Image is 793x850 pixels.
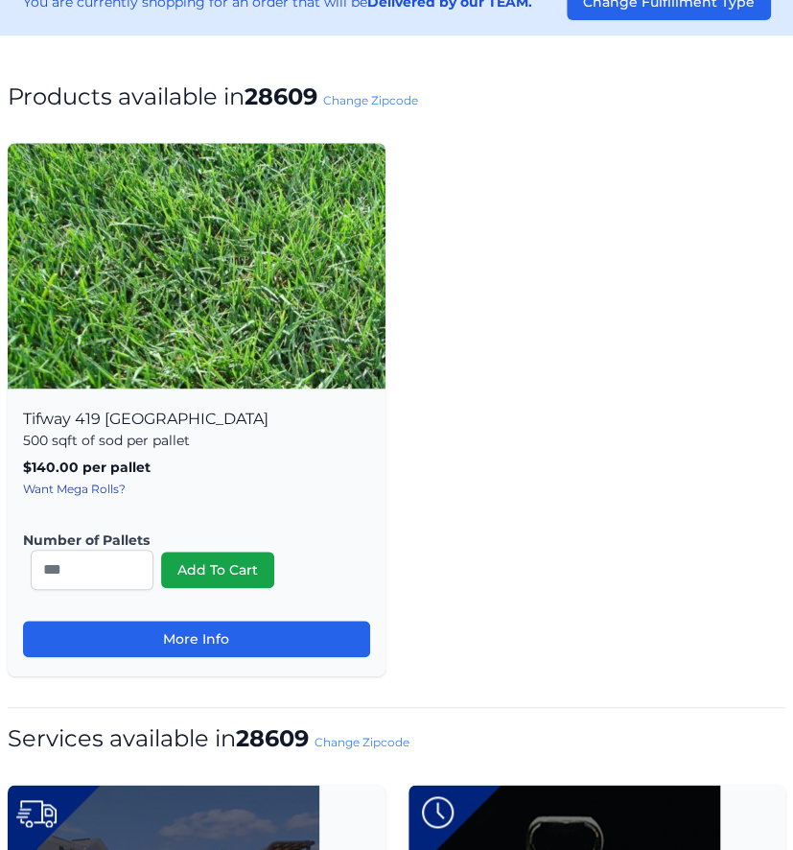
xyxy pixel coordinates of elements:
a: Want Mega Rolls? [23,482,126,496]
h1: Products available in [8,82,785,112]
div: Tifway 419 [GEOGRAPHIC_DATA] [8,389,385,676]
p: 500 sqft of sod per pallet [23,431,370,450]
a: More Info [23,621,370,657]
button: Add To Cart [161,552,274,588]
strong: 28609 [236,724,309,752]
p: $140.00 per pallet [23,458,370,477]
h1: Services available in [8,723,785,754]
strong: 28609 [245,83,317,110]
a: Change Zipcode [323,93,418,107]
label: Number of Pallets [23,531,355,550]
a: Change Zipcode [315,735,409,749]
img: Tifway 419 Bermuda Product Image [8,143,385,426]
